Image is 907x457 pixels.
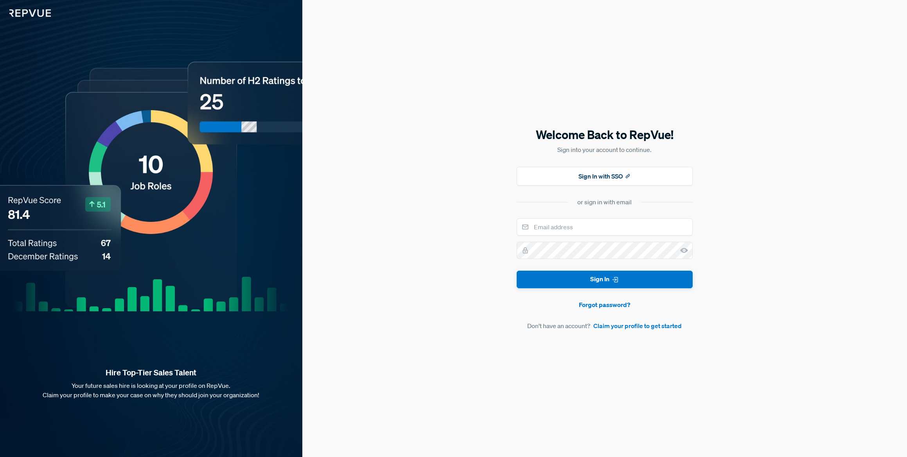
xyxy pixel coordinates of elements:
[517,145,693,154] p: Sign into your account to continue.
[13,381,290,400] p: Your future sales hire is looking at your profile on RepVue. Claim your profile to make your case...
[517,167,693,186] button: Sign In with SSO
[593,321,682,330] a: Claim your profile to get started
[517,127,693,143] h5: Welcome Back to RepVue!
[13,368,290,378] strong: Hire Top-Tier Sales Talent
[517,300,693,309] a: Forgot password?
[577,197,632,207] div: or sign in with email
[517,321,693,330] article: Don't have an account?
[517,271,693,288] button: Sign In
[517,218,693,236] input: Email address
